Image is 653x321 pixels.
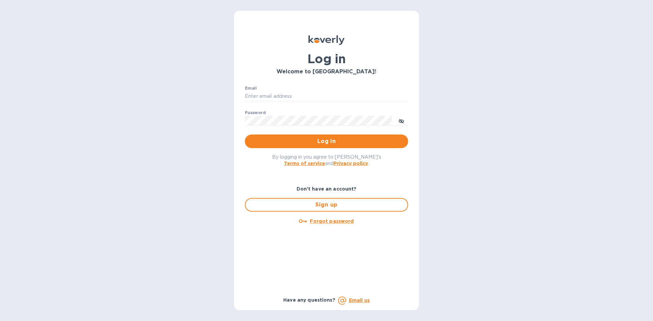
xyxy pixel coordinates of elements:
[310,218,354,224] u: Forgot password
[245,91,408,102] input: Enter email address
[245,198,408,212] button: Sign up
[308,35,345,45] img: Koverly
[349,298,370,303] a: Email us
[284,161,325,166] a: Terms of service
[245,135,408,148] button: Log in
[250,137,403,145] span: Log in
[272,154,381,166] span: By logging in you agree to [PERSON_NAME]'s and .
[245,86,257,90] label: Email
[245,111,266,115] label: Password
[395,114,408,127] button: toggle password visibility
[245,52,408,66] h1: Log in
[334,161,368,166] a: Privacy policy
[251,201,402,209] span: Sign up
[283,297,335,303] b: Have any questions?
[297,186,357,192] b: Don't have an account?
[245,69,408,75] h3: Welcome to [GEOGRAPHIC_DATA]!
